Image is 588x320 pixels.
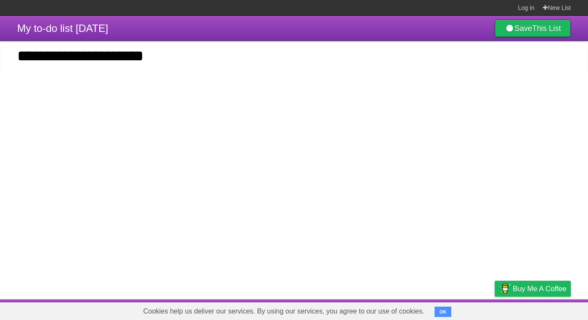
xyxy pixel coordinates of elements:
img: Buy me a coffee [499,281,511,296]
span: Buy me a coffee [513,281,567,296]
b: This List [532,24,561,33]
a: Suggest a feature [517,301,571,318]
a: Developers [409,301,444,318]
span: Cookies help us deliver our services. By using our services, you agree to our use of cookies. [135,303,433,320]
button: OK [435,307,451,317]
a: Terms [454,301,473,318]
span: My to-do list [DATE] [17,22,108,34]
a: Buy me a coffee [495,281,571,297]
a: Privacy [484,301,506,318]
a: SaveThis List [495,20,571,37]
a: About [380,301,398,318]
